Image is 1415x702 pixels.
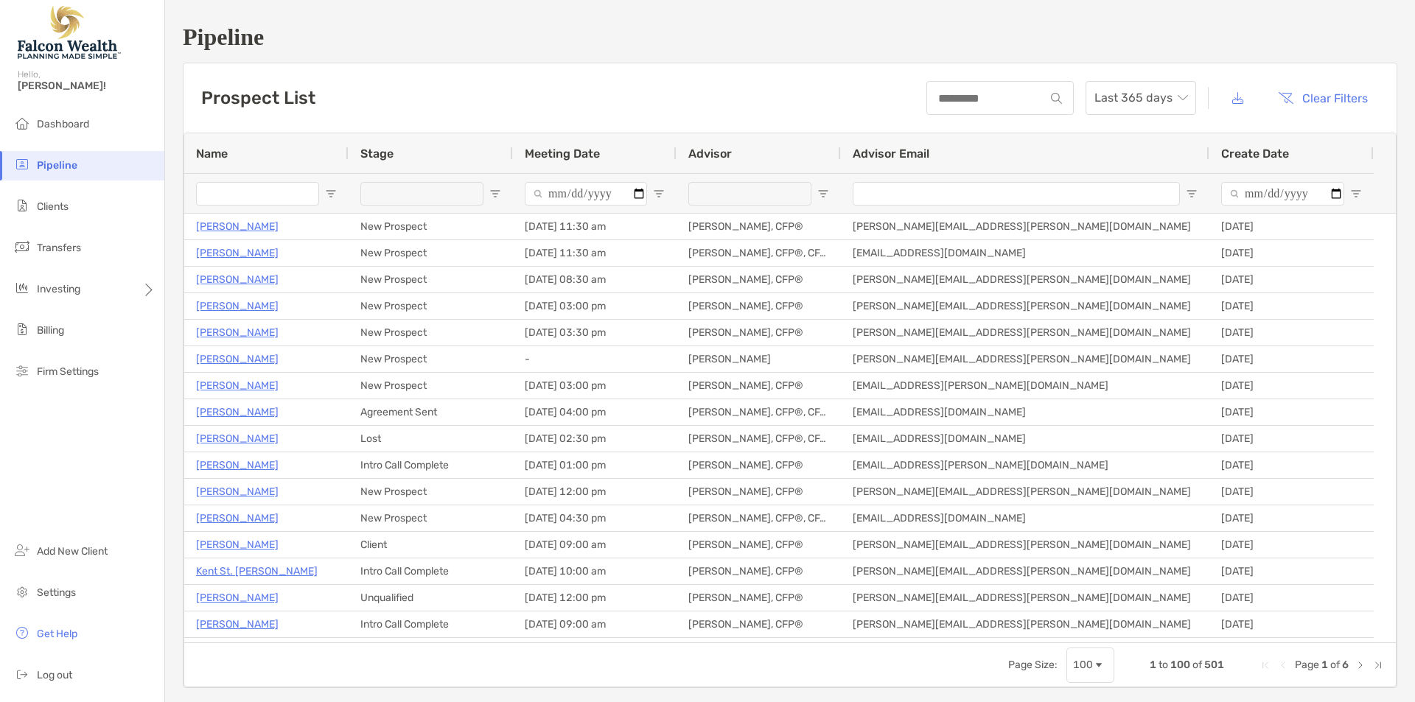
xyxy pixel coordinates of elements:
div: New Prospect [349,320,513,345]
span: 1 [1321,659,1328,671]
div: New Prospect [349,505,513,531]
span: Advisor [688,147,732,161]
img: firm-settings icon [13,362,31,379]
p: [PERSON_NAME] [196,403,279,421]
div: [PERSON_NAME], CFP® [677,214,841,239]
span: of [1192,659,1202,671]
span: Stage [360,147,394,161]
img: get-help icon [13,624,31,642]
div: [DATE] [1209,611,1374,637]
div: [DATE] [1209,293,1374,319]
div: [DATE] [1209,214,1374,239]
div: [PERSON_NAME], CFP® [677,293,841,319]
span: Meeting Date [525,147,600,161]
p: [PERSON_NAME] [196,482,279,501]
span: Page [1295,659,1319,671]
img: input icon [1051,93,1062,104]
div: [DATE] [1209,320,1374,345]
div: [DATE] 08:30 am [513,267,677,292]
div: [DATE] 11:30 am [513,214,677,239]
p: [PERSON_NAME] [196,642,279,660]
div: [DATE] [1209,426,1374,452]
span: Clients [37,200,69,213]
div: [EMAIL_ADDRESS][PERSON_NAME][DOMAIN_NAME] [841,373,1209,399]
span: Add New Client [37,545,108,558]
span: Name [196,147,228,161]
div: [DATE] [1209,638,1374,664]
span: Advisor Email [853,147,929,161]
div: [PERSON_NAME][EMAIL_ADDRESS][PERSON_NAME][DOMAIN_NAME] [841,320,1209,345]
div: [PERSON_NAME], CFP®, CFA® [677,399,841,425]
div: Next Page [1355,659,1366,671]
span: to [1159,659,1168,671]
div: [DATE] 12:00 pm [513,479,677,505]
a: [PERSON_NAME] [196,589,279,607]
div: [EMAIL_ADDRESS][DOMAIN_NAME] [841,505,1209,531]
div: New Prospect [349,373,513,399]
div: Last Page [1372,659,1384,671]
a: [PERSON_NAME] [196,244,279,262]
a: Kent St. [PERSON_NAME] [196,562,318,580]
span: Settings [37,586,76,599]
button: Open Filter Menu [325,188,337,200]
span: Billing [37,324,64,337]
a: [PERSON_NAME] [196,217,279,236]
span: Get Help [37,628,77,640]
div: [PERSON_NAME], CFP® [677,611,841,637]
a: [PERSON_NAME] [196,270,279,289]
a: [PERSON_NAME] [196,376,279,395]
div: [DATE] 04:30 pm [513,505,677,531]
p: [PERSON_NAME] [196,323,279,342]
div: [PERSON_NAME], CFP® [677,452,841,478]
p: [PERSON_NAME] [196,429,279,448]
div: [DATE] 03:00 pm [513,293,677,319]
span: Pipeline [37,159,77,172]
div: New Prospect [349,638,513,664]
div: [PERSON_NAME][EMAIL_ADDRESS][PERSON_NAME][DOMAIN_NAME] [841,585,1209,611]
div: Client [349,532,513,558]
div: Intro Call Complete [349,611,513,637]
a: [PERSON_NAME] [196,536,279,554]
div: [DATE] 03:30 pm [513,320,677,345]
div: [DATE] [1209,399,1374,425]
div: Unqualified [349,585,513,611]
div: [EMAIL_ADDRESS][DOMAIN_NAME] [841,426,1209,452]
button: Open Filter Menu [489,188,501,200]
div: [PERSON_NAME], CFP® [677,267,841,292]
a: [PERSON_NAME] [196,297,279,315]
span: Log out [37,669,72,681]
div: Lost [349,426,513,452]
div: [PERSON_NAME][EMAIL_ADDRESS][PERSON_NAME][DOMAIN_NAME] [841,293,1209,319]
div: First Page [1259,659,1271,671]
div: - [513,346,677,372]
span: 100 [1170,659,1190,671]
div: [DATE] 09:00 am [513,532,677,558]
span: [PERSON_NAME]! [18,80,156,92]
div: [DATE] 11:30 am [513,240,677,266]
div: [DATE] 02:30 pm [513,426,677,452]
span: 501 [1204,659,1224,671]
button: Open Filter Menu [817,188,829,200]
div: [PERSON_NAME], CFP® [677,479,841,505]
div: [PERSON_NAME][EMAIL_ADDRESS][PERSON_NAME][DOMAIN_NAME] [841,346,1209,372]
p: [PERSON_NAME] [196,456,279,474]
button: Clear Filters [1267,82,1379,114]
span: 6 [1342,659,1349,671]
span: Create Date [1221,147,1289,161]
div: Intro Call Complete [349,452,513,478]
span: Last 365 days [1094,82,1187,114]
div: [PERSON_NAME][EMAIL_ADDRESS][PERSON_NAME][DOMAIN_NAME] [841,558,1209,584]
input: Create Date Filter Input [1221,182,1344,206]
span: Firm Settings [37,365,99,378]
div: [DATE] [1209,558,1374,584]
div: [EMAIL_ADDRESS][DOMAIN_NAME] [841,240,1209,266]
button: Open Filter Menu [1350,188,1362,200]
